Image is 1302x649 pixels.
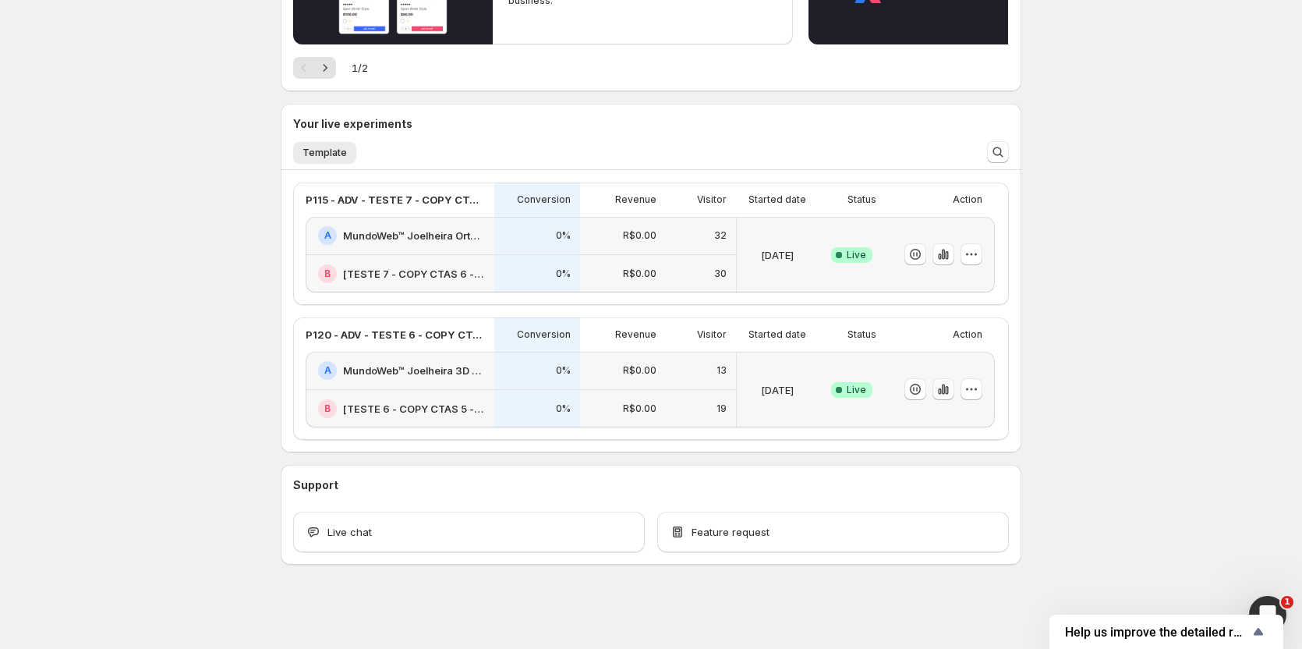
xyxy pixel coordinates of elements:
p: Action [953,193,982,206]
p: 0% [556,268,571,280]
p: Visitor [697,328,727,341]
p: 0% [556,364,571,377]
p: 32 [714,229,727,242]
p: 0% [556,229,571,242]
h3: Your live experiments [293,116,412,132]
p: P120 - ADV - TESTE 6 - COPY CTA 5 - [DATE] 11:38:13 [306,327,485,342]
span: Template [303,147,347,159]
p: Conversion [517,328,571,341]
p: R$0.00 [623,268,656,280]
p: Conversion [517,193,571,206]
p: R$0.00 [623,364,656,377]
p: Visitor [697,193,727,206]
h2: A [324,229,331,242]
p: 0% [556,403,571,415]
h2: MundoWeb™ Joelheira 3D de Cobre CopperFlex - A4 [343,363,485,378]
h2: [TESTE 7 - COPY CTAS 6 - [DATE]] MundoWeb™ Joelheira Ortopédica De Cobre CopperFlex - A3 [343,266,485,282]
h2: A [324,364,331,377]
p: Started date [748,193,806,206]
p: P115 - ADV - TESTE 7 - COPY CTA 6 - [DATE] 11:51:21 [306,192,485,207]
p: Action [953,328,982,341]
p: Status [847,328,876,341]
p: R$0.00 [623,403,656,415]
h2: MundoWeb™ Joelheira Ortopédica De Cobre CopperFlex - A3 [343,228,485,243]
iframe: Intercom live chat [1249,596,1286,633]
h3: Support [293,477,338,493]
p: Revenue [615,193,656,206]
span: Live chat [327,524,372,540]
nav: Pagination [293,57,336,79]
h2: [TESTE 6 - COPY CTAS 5 - [DATE]] MundoWeb™ Joelheira 3D de Cobre CopperFlex - A4 [343,401,485,417]
p: Status [847,193,876,206]
span: Help us improve the detailed report for A/B campaigns [1065,625,1249,640]
span: Feature request [692,524,770,540]
p: 30 [714,268,727,280]
p: [DATE] [761,247,794,263]
span: 1 / 2 [352,60,368,76]
span: Live [847,384,866,396]
p: Revenue [615,328,656,341]
button: Show survey - Help us improve the detailed report for A/B campaigns [1065,622,1268,641]
p: [DATE] [761,382,794,398]
span: 1 [1281,596,1293,608]
button: Search and filter results [987,141,1009,163]
span: Live [847,249,866,261]
p: 19 [716,403,727,415]
p: 13 [716,364,727,377]
button: Next [314,57,336,79]
h2: B [324,268,331,280]
p: R$0.00 [623,229,656,242]
p: Started date [748,328,806,341]
h2: B [324,403,331,415]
